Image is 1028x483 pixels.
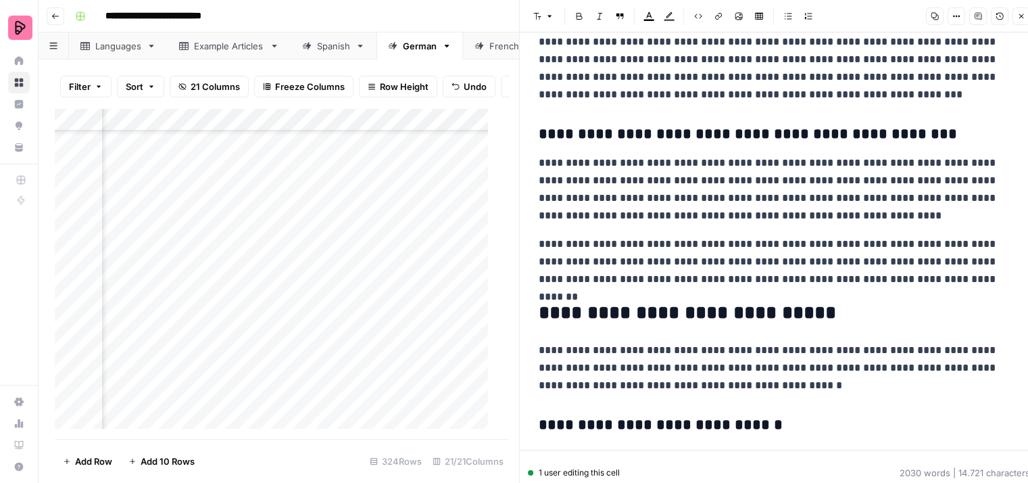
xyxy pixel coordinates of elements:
[8,72,30,93] a: Browse
[443,76,495,97] button: Undo
[168,32,291,60] a: Example Articles
[8,137,30,158] a: Your Data
[463,32,546,60] a: French
[8,434,30,456] a: Learning Hub
[120,451,203,472] button: Add 10 Rows
[117,76,164,97] button: Sort
[489,39,520,53] div: French
[8,93,30,115] a: Insights
[8,413,30,434] a: Usage
[8,11,30,45] button: Workspace: Preply
[380,80,429,93] span: Row Height
[95,39,141,53] div: Languages
[170,76,249,97] button: 21 Columns
[55,451,120,472] button: Add Row
[8,16,32,40] img: Preply Logo
[69,80,91,93] span: Filter
[403,39,437,53] div: German
[75,455,112,468] span: Add Row
[194,39,264,53] div: Example Articles
[427,451,509,472] div: 21/21 Columns
[191,80,240,93] span: 21 Columns
[364,451,427,472] div: 324 Rows
[8,115,30,137] a: Opportunities
[254,76,353,97] button: Freeze Columns
[126,80,143,93] span: Sort
[291,32,376,60] a: Spanish
[69,32,168,60] a: Languages
[317,39,350,53] div: Spanish
[8,50,30,72] a: Home
[376,32,463,60] a: German
[141,455,195,468] span: Add 10 Rows
[275,80,345,93] span: Freeze Columns
[8,456,30,478] button: Help + Support
[464,80,487,93] span: Undo
[359,76,437,97] button: Row Height
[60,76,112,97] button: Filter
[8,391,30,413] a: Settings
[528,467,620,479] div: 1 user editing this cell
